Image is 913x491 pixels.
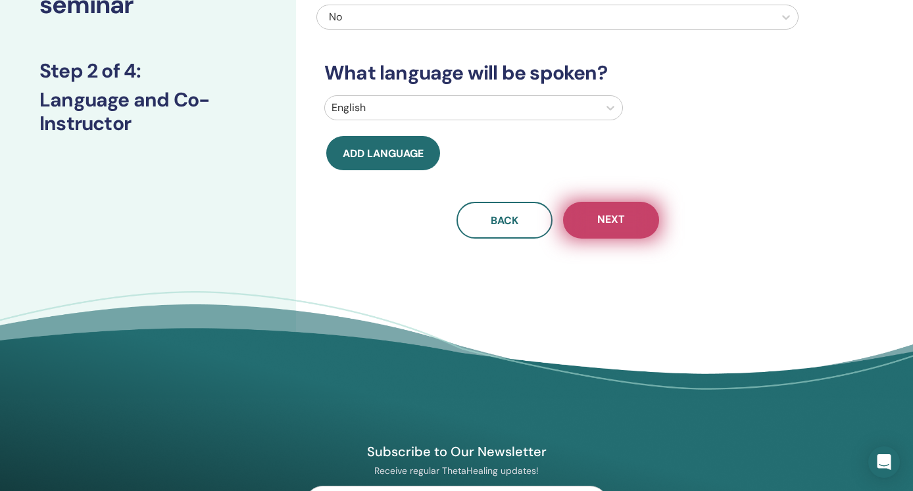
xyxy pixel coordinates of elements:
h3: Step 2 of 4 : [39,59,257,83]
p: Receive regular ThetaHealing updates! [305,465,608,477]
h3: What language will be spoken? [316,61,799,85]
h3: Language and Co-Instructor [39,88,257,135]
button: Back [457,202,553,239]
span: Next [597,212,625,229]
span: No [329,10,342,24]
span: Back [491,214,518,227]
span: Add language [343,147,424,160]
div: Open Intercom Messenger [868,446,900,478]
button: Next [563,202,659,239]
button: Add language [326,136,440,170]
h4: Subscribe to Our Newsletter [305,443,608,460]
